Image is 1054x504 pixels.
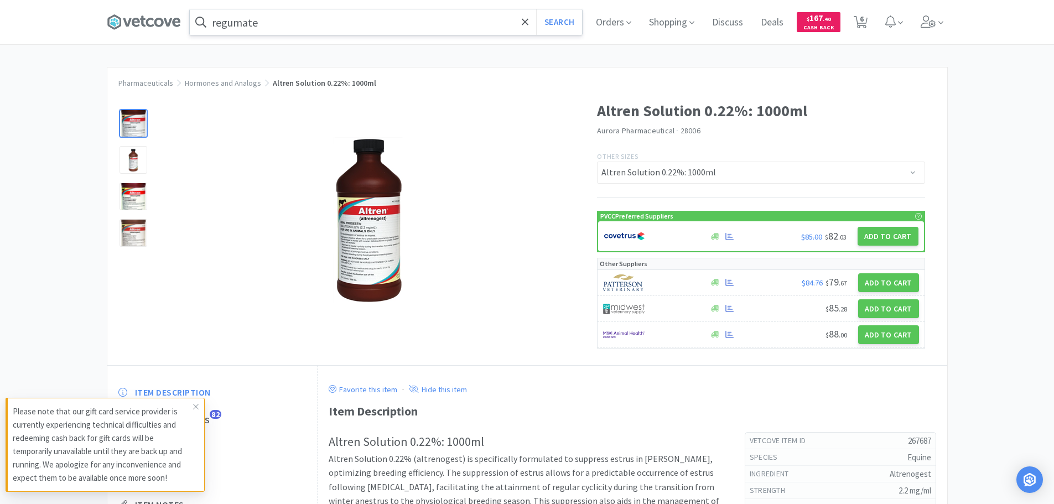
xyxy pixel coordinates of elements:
[185,78,261,88] a: Hormones and Analogs
[814,435,931,446] h5: 267687
[676,126,678,136] span: ·
[839,279,847,287] span: . 67
[750,485,794,496] h6: strength
[334,137,403,303] img: ff73edea526942f08235cd12e98e7edb_199976.png
[597,126,674,136] a: Aurora Pharmaceutical
[839,331,847,339] span: . 00
[603,300,645,317] img: 4dd14cff54a648ac9e977f0c5da9bc2e_5.png
[536,9,582,35] button: Search
[807,15,809,23] span: $
[787,451,931,463] h5: Equine
[858,325,919,344] button: Add to Cart
[750,435,815,446] h6: Vetcove Item Id
[1016,466,1043,493] div: Open Intercom Messenger
[681,126,700,136] span: 28006
[825,279,829,287] span: $
[604,228,645,245] img: 77fca1acd8b6420a9015268ca798ef17_1.png
[135,387,211,398] span: Item Description
[600,258,647,269] p: Other Suppliers
[807,13,831,23] span: 167
[858,273,919,292] button: Add to Cart
[838,233,847,241] span: . 03
[825,305,829,313] span: $
[825,230,847,242] span: 82
[825,328,847,340] span: 88
[803,25,834,32] span: Cash Back
[839,305,847,313] span: . 28
[801,232,822,242] span: $85.00
[794,485,931,496] h5: 2.2 mg/ml
[329,402,936,421] div: Item Description
[802,278,823,288] span: $84.76
[825,276,847,288] span: 79
[825,233,828,241] span: $
[273,78,376,88] span: Altren Solution 0.22%: 1000ml
[798,468,931,480] h5: Altrenogest
[190,9,582,35] input: Search by item, sku, manufacturer, ingredient, size...
[825,331,829,339] span: $
[708,18,747,28] a: Discuss
[750,469,798,480] h6: ingredient
[118,78,173,88] a: Pharmaceuticals
[603,326,645,343] img: f6b2451649754179b5b4e0c70c3f7cb0_2.png
[597,151,925,162] p: Other Sizes
[336,385,397,394] p: Favorite this item
[756,18,788,28] a: Deals
[329,432,723,451] h2: Altren Solution 0.22%: 1000ml
[600,211,673,221] p: PVCC Preferred Suppliers
[597,98,925,123] h1: Altren Solution 0.22%: 1000ml
[13,405,193,485] p: Please note that our gift card service provider is currently experiencing technical difficulties ...
[858,299,919,318] button: Add to Cart
[603,274,645,291] img: f5e969b455434c6296c6d81ef179fa71_3.png
[750,452,787,463] h6: Species
[825,302,847,314] span: 85
[849,19,872,29] a: 6
[210,410,221,419] span: 82
[402,382,404,397] div: ·
[419,385,467,394] p: Hide this item
[858,227,918,246] button: Add to Cart
[823,15,831,23] span: . 40
[797,7,840,37] a: $167.40Cash Back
